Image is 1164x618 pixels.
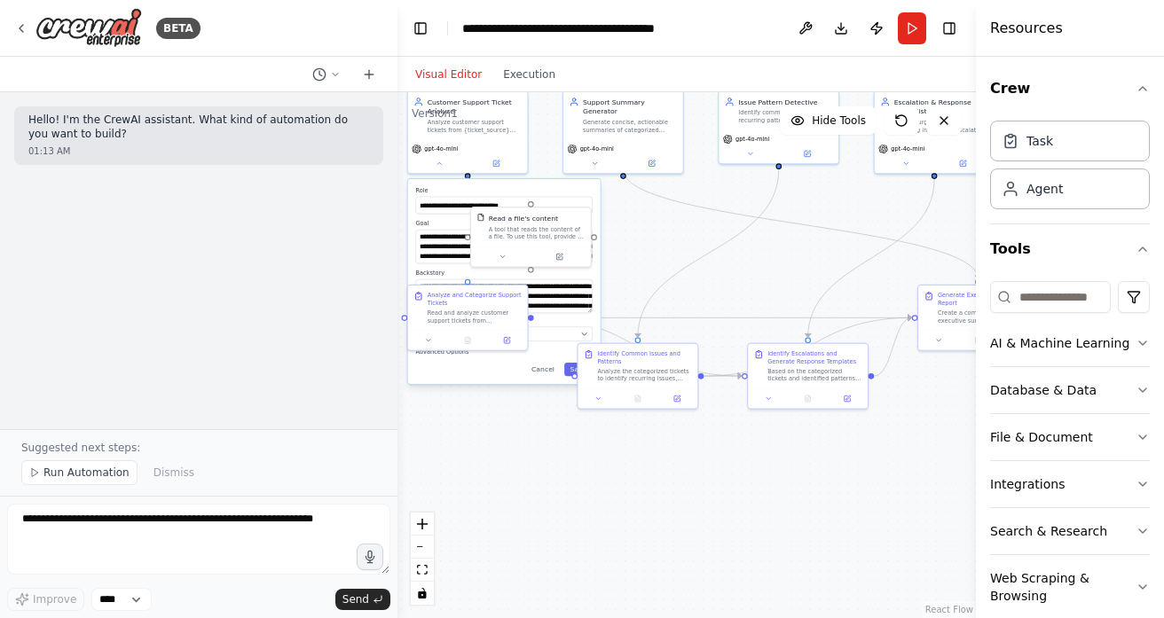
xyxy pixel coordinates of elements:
[937,16,962,41] button: Hide right sidebar
[412,106,458,121] div: Version 1
[583,97,677,116] div: Support Summary Generator
[625,158,680,169] button: Open in side panel
[990,113,1150,223] div: Crew
[33,592,76,606] span: Improve
[990,224,1150,274] button: Tools
[21,441,376,455] p: Suggested next steps:
[534,313,912,323] g: Edge from 019533f9-3c67-4672-9a76-97fa9bbea3c7 to 4614e897-6fda-4473-8bd6-4d09081bf792
[812,113,866,128] span: Hide Tools
[43,465,130,480] span: Run Automation
[747,343,869,410] div: Identify Escalations and Generate Response TemplatesBased on the categorized tickets and identifi...
[990,461,1150,507] button: Integrations
[357,544,383,570] button: Click to speak your automation idea
[564,363,593,376] button: Save
[738,97,832,106] div: Issue Pattern Detective
[428,97,522,116] div: Customer Support Ticket Analyzer
[617,393,658,404] button: No output available
[153,465,194,480] span: Dismiss
[990,320,1150,366] button: AI & Machine Learning
[938,309,1032,325] div: Create a comprehensive executive summary report consolidating all analyses for the {department} t...
[738,108,832,124] div: Identify common issues and recurring patterns across support tickets, analyze trends in {time_per...
[407,285,529,351] div: Analyze and Categorize Support TicketsRead and analyze customer support tickets from {ticket_sour...
[489,214,558,223] div: Read a file's content
[428,118,522,134] div: Analyze customer support tickets from {ticket_source} and categorize them by urgency levels (Crit...
[21,460,138,485] button: Run Automation
[305,64,348,85] button: Switch to previous chat
[767,349,861,365] div: Identify Escalations and Generate Response Templates
[562,90,684,175] div: Support Summary GeneratorGenerate concise, actionable summaries of categorized support tickets fo...
[935,158,990,169] button: Open in side panel
[468,158,523,169] button: Open in side panel
[156,18,201,39] div: BETA
[957,334,998,346] button: No output available
[342,592,369,606] span: Send
[28,145,369,158] div: 01:13 AM
[145,460,203,485] button: Dismiss
[894,97,988,116] div: Escalation & Response Specialist
[428,309,522,325] div: Read and analyze customer support tickets from {ticket_source}. Categorize each ticket by: 1. Urg...
[735,136,769,144] span: gpt-4o-mini
[335,589,390,610] button: Send
[428,291,522,307] div: Analyze and Categorize Support Tickets
[405,64,492,85] button: Visual Editor
[424,145,458,153] span: gpt-4o-mini
[477,214,485,222] img: FileReadTool
[355,64,383,85] button: Start a new chat
[1026,132,1053,150] div: Task
[491,334,524,346] button: Open in side panel
[633,169,783,338] g: Edge from eaf41212-baed-49aa-9510-f5ae0930cfe3 to ee3012b4-d8ba-47f3-9b18-a9c2b9d85c62
[990,367,1150,413] button: Database & Data
[411,512,434,536] button: zoom in
[577,343,698,410] div: Identify Common Issues and PatternsAnalyze the categorized tickets to identify recurring issues, ...
[470,207,592,267] div: FileReadToolRead a file's contentA tool that reads the content of a file. To use this tool, provi...
[411,512,434,605] div: React Flow controls
[407,90,529,175] div: Customer Support Ticket AnalyzerAnalyze customer support tickets from {ticket_source} and categor...
[660,393,694,404] button: Open in side panel
[489,225,585,241] div: A tool that reads the content of a file. To use this tool, provide a 'file_path' parameter with t...
[35,8,142,48] img: Logo
[780,106,877,135] button: Hide Tools
[411,559,434,582] button: fit view
[874,313,912,381] g: Edge from c2e6a689-e049-42e0-b7ba-6478f5d50634 to 4614e897-6fda-4473-8bd6-4d09081bf792
[597,349,691,365] div: Identify Common Issues and Patterns
[990,18,1063,39] h4: Resources
[415,187,592,195] label: Role
[803,179,939,338] g: Edge from 0f67ffba-f596-48d9-b056-dcb657da32be to c2e6a689-e049-42e0-b7ba-6478f5d50634
[874,90,995,175] div: Escalation & Response SpecialistIdentify urgent matters requiring immediate escalation and genera...
[580,145,614,153] span: gpt-4o-mini
[28,113,369,141] p: Hello! I'm the CrewAI assistant. What kind of automation do you want to build?
[718,90,839,165] div: Issue Pattern DetectiveIdentify common issues and recurring patterns across support tickets, anal...
[447,334,488,346] button: No output available
[891,145,924,153] span: gpt-4o-mini
[411,536,434,559] button: zoom out
[415,319,592,327] label: Model
[990,414,1150,460] button: File & Document
[408,16,433,41] button: Hide left sidebar
[925,605,973,614] a: React Flow attribution
[583,118,677,134] div: Generate concise, actionable summaries of categorized support tickets for the {department} team, ...
[415,326,592,340] button: OpenAI - gpt-4o-mini
[415,270,592,278] label: Backstory
[938,291,1032,307] div: Generate Executive Summary Report
[618,169,983,279] g: Edge from 90835bf7-c0ae-4d8e-9f5e-588567a8f749 to 4614e897-6fda-4473-8bd6-4d09081bf792
[830,393,864,404] button: Open in side panel
[462,20,662,37] nav: breadcrumb
[917,285,1039,351] div: Generate Executive Summary ReportCreate a comprehensive executive summary report consolidating al...
[7,588,84,611] button: Improve
[415,220,592,228] label: Goal
[531,251,586,262] button: Open in side panel
[1026,180,1063,198] div: Agent
[525,363,560,376] button: Cancel
[415,348,468,356] span: Advanced Options
[492,64,566,85] button: Execution
[415,347,592,356] button: Advanced Options
[990,64,1150,113] button: Crew
[780,148,835,160] button: Open in side panel
[990,508,1150,554] button: Search & Research
[767,367,861,383] div: Based on the categorized tickets and identified patterns: 1. Identify tickets that require immedi...
[411,582,434,605] button: toggle interactivity
[787,393,828,404] button: No output available
[597,367,691,383] div: Analyze the categorized tickets to identify recurring issues, common complaints, and emerging pat...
